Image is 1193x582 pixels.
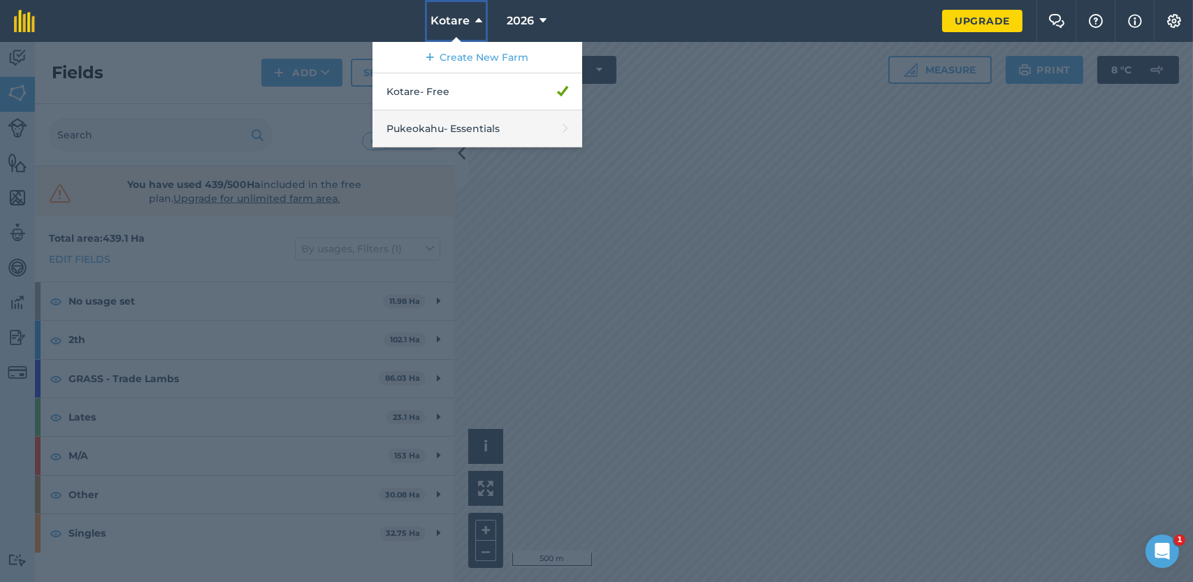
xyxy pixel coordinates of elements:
[1087,14,1104,28] img: A question mark icon
[373,110,582,147] a: Pukeokahu- Essentials
[1128,13,1142,29] img: svg+xml;base64,PHN2ZyB4bWxucz0iaHR0cDovL3d3dy53My5vcmcvMjAwMC9zdmciIHdpZHRoPSIxNyIgaGVpZ2h0PSIxNy...
[1166,14,1183,28] img: A cog icon
[373,73,582,110] a: Kotare- Free
[507,13,534,29] span: 2026
[1145,534,1179,568] iframe: Intercom live chat
[14,10,35,32] img: fieldmargin Logo
[373,42,582,73] a: Create New Farm
[1048,14,1065,28] img: Two speech bubbles overlapping with the left bubble in the forefront
[942,10,1022,32] a: Upgrade
[1174,534,1185,546] span: 1
[431,13,470,29] span: Kotare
